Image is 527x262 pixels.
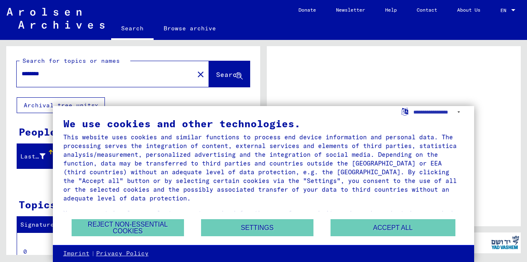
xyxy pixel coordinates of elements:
[20,152,45,161] div: Last Name
[19,124,56,139] div: People
[111,18,154,40] a: Search
[96,250,149,258] a: Privacy Policy
[154,18,226,38] a: Browse archive
[500,7,510,13] span: EN
[22,57,120,64] mat-label: Search for topics or names
[192,66,209,82] button: Clear
[63,250,89,258] a: Imprint
[72,219,184,236] button: Reject non-essential cookies
[17,97,105,113] button: Archival tree units
[20,150,56,163] div: Last Name
[196,69,206,79] mat-icon: close
[209,61,250,87] button: Search
[216,70,241,79] span: Search
[20,220,68,229] div: Signature
[20,218,76,232] div: Signature
[63,133,464,203] div: This website uses cookies and similar functions to process end device information and personal da...
[201,219,313,236] button: Settings
[63,119,464,129] div: We use cookies and other technologies.
[17,145,54,168] mat-header-cell: Last Name
[19,197,56,212] div: Topics
[490,232,521,253] img: yv_logo.png
[331,219,455,236] button: Accept all
[7,8,104,29] img: Arolsen_neg.svg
